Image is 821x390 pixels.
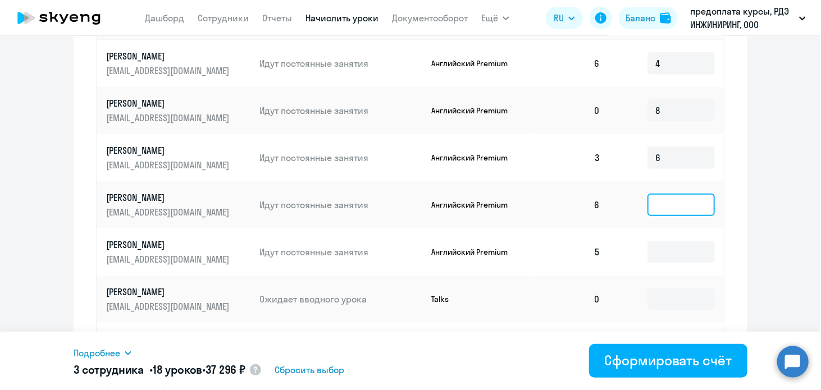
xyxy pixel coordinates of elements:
span: 37 296 ₽ [206,363,245,377]
p: [PERSON_NAME] [106,238,232,251]
div: Баланс [626,11,655,25]
td: 6 [531,181,609,228]
div: Сформировать счёт [605,351,732,369]
p: [EMAIL_ADDRESS][DOMAIN_NAME] [106,159,232,171]
button: предоплата курсы, РДЭ ИНЖИНИРИНГ, ООО [685,4,811,31]
a: Начислить уроки [305,12,378,24]
td: 6 [531,40,609,87]
a: Документооборот [392,12,468,24]
p: Английский Premium [431,153,516,163]
p: Talks [431,294,516,304]
img: balance [660,12,671,24]
a: [PERSON_NAME][EMAIL_ADDRESS][DOMAIN_NAME] [106,97,250,124]
a: [PERSON_NAME][EMAIL_ADDRESS][DOMAIN_NAME] [106,144,250,171]
p: Идут постоянные занятия [259,152,422,164]
p: [PERSON_NAME] [106,286,232,298]
p: Английский Premium [431,105,516,116]
span: Сбросить выбор [275,363,344,377]
span: RU [554,11,564,25]
p: [EMAIL_ADDRESS][DOMAIN_NAME] [106,112,232,124]
a: [PERSON_NAME][EMAIL_ADDRESS][DOMAIN_NAME] [106,286,250,313]
a: Отчеты [262,12,292,24]
p: [PERSON_NAME] [106,50,232,62]
button: Сформировать счёт [589,344,747,378]
p: Идут постоянные занятия [259,246,422,258]
p: [PERSON_NAME] [106,144,232,157]
h5: 3 сотрудника • • [74,362,245,378]
p: Идут постоянные занятия [259,104,422,117]
p: Идут постоянные занятия [259,57,422,70]
p: предоплата курсы, РДЭ ИНЖИНИРИНГ, ООО [690,4,795,31]
span: 18 уроков [153,363,203,377]
p: Английский Premium [431,247,516,257]
button: Балансbalance [619,7,678,29]
span: Ещё [481,11,498,25]
span: Подробнее [74,346,120,360]
a: [PERSON_NAME][EMAIL_ADDRESS][DOMAIN_NAME] [106,191,250,218]
p: Английский Premium [431,200,516,210]
button: RU [546,7,583,29]
td: 5 [531,228,609,276]
p: [EMAIL_ADDRESS][DOMAIN_NAME] [106,65,232,77]
a: [PERSON_NAME][EMAIL_ADDRESS][DOMAIN_NAME] [106,50,250,77]
p: [EMAIL_ADDRESS][DOMAIN_NAME] [106,206,232,218]
a: [PERSON_NAME][EMAIL_ADDRESS][DOMAIN_NAME] [106,238,250,265]
a: Сотрудники [198,12,249,24]
p: Ожидает вводного урока [259,293,422,305]
p: Английский Premium [431,58,516,68]
a: Дашборд [145,12,184,24]
td: 3 [531,134,609,181]
button: Ещё [481,7,509,29]
td: 0 [531,87,609,134]
p: Идут постоянные занятия [259,199,422,211]
p: [PERSON_NAME] [106,97,232,109]
p: [EMAIL_ADDRESS][DOMAIN_NAME] [106,253,232,265]
td: 4 [531,323,609,370]
p: [EMAIL_ADDRESS][DOMAIN_NAME] [106,300,232,313]
p: [PERSON_NAME] [106,191,232,204]
td: 0 [531,276,609,323]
